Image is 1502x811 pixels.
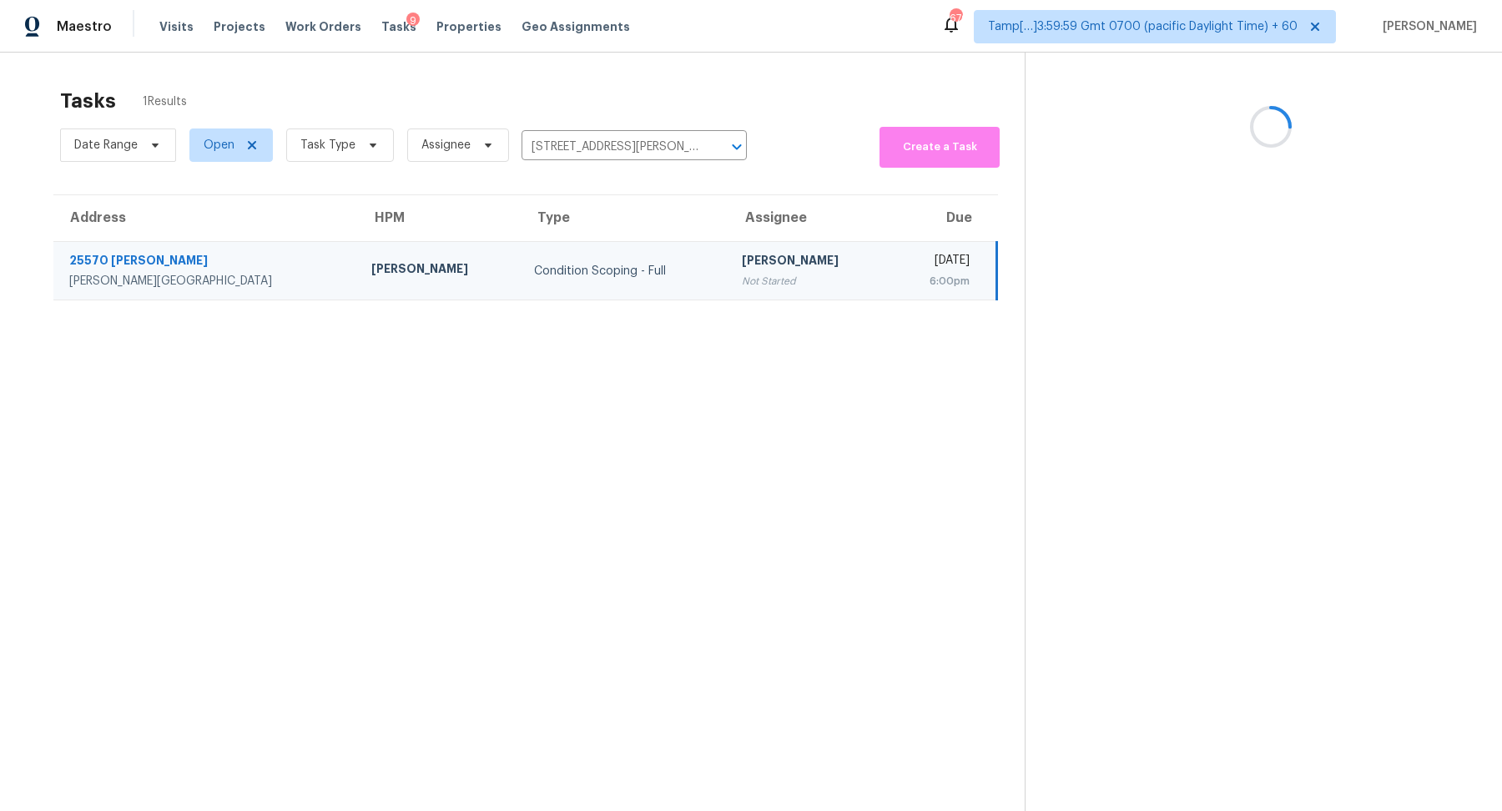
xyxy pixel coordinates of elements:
[950,10,961,27] div: 670
[57,18,112,35] span: Maestro
[406,13,420,29] div: 9
[742,252,877,273] div: [PERSON_NAME]
[74,137,138,154] span: Date Range
[143,93,187,110] span: 1 Results
[521,195,729,242] th: Type
[888,138,991,157] span: Create a Task
[742,273,877,290] div: Not Started
[905,273,970,290] div: 6:00pm
[214,18,265,35] span: Projects
[880,127,1000,168] button: Create a Task
[358,195,520,242] th: HPM
[436,18,502,35] span: Properties
[905,252,970,273] div: [DATE]
[300,137,355,154] span: Task Type
[891,195,997,242] th: Due
[725,135,748,159] button: Open
[1376,18,1477,35] span: [PERSON_NAME]
[522,134,700,160] input: Search by address
[204,137,234,154] span: Open
[69,273,345,290] div: [PERSON_NAME][GEOGRAPHIC_DATA]
[60,93,116,109] h2: Tasks
[534,263,716,280] div: Condition Scoping - Full
[728,195,890,242] th: Assignee
[371,260,507,281] div: [PERSON_NAME]
[421,137,471,154] span: Assignee
[988,18,1298,35] span: Tamp[…]3:59:59 Gmt 0700 (pacific Daylight Time) + 60
[381,21,416,33] span: Tasks
[53,195,358,242] th: Address
[69,252,345,273] div: 25570 [PERSON_NAME]
[522,18,630,35] span: Geo Assignments
[285,18,361,35] span: Work Orders
[159,18,194,35] span: Visits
